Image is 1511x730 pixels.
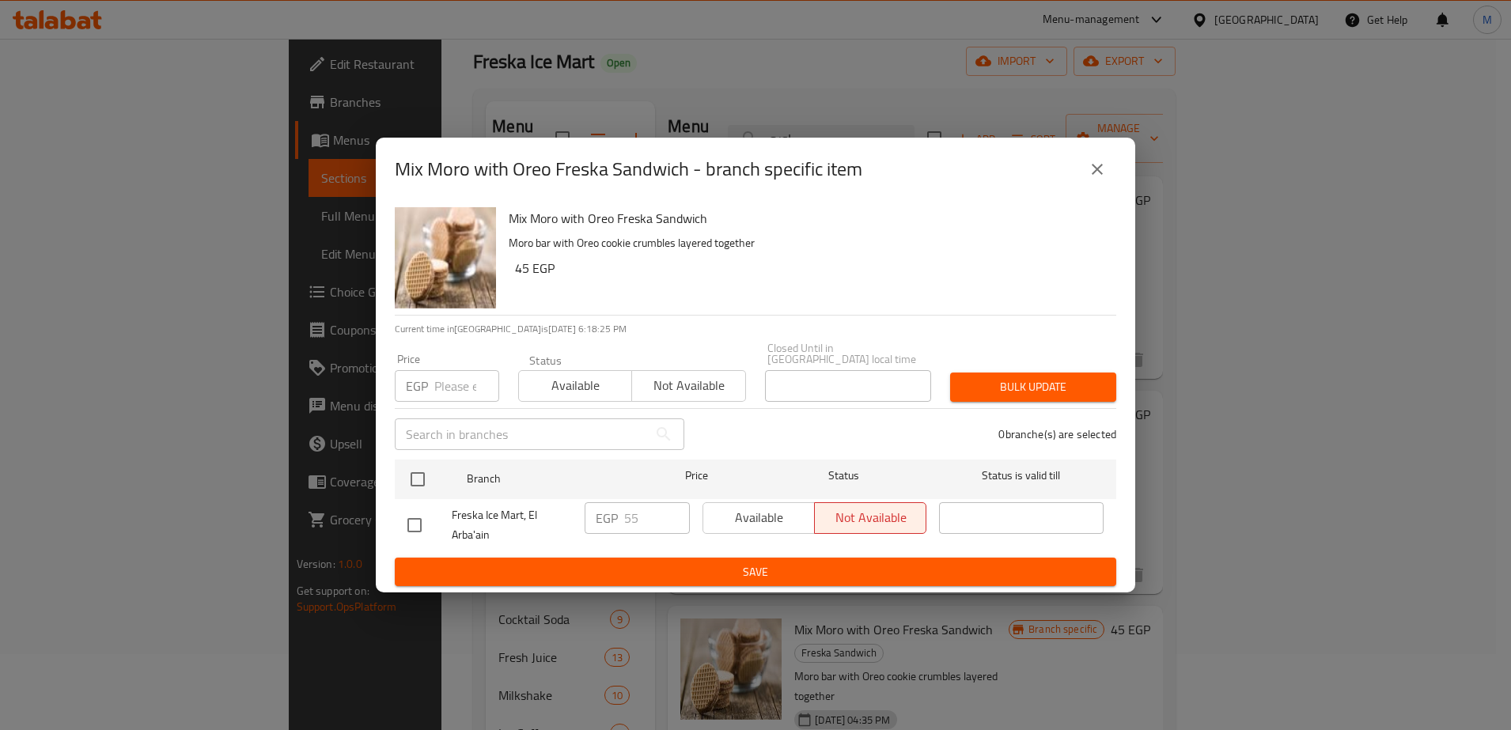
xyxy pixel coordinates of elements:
img: Mix Moro with Oreo Freska Sandwich [395,207,496,308]
h6: 45 EGP [515,257,1104,279]
p: EGP [596,509,618,528]
input: Please enter price [624,502,690,534]
span: Save [407,562,1104,582]
span: Status [762,466,926,486]
button: close [1078,150,1116,188]
h6: Mix Moro with Oreo Freska Sandwich [509,207,1104,229]
h2: Mix Moro with Oreo Freska Sandwich - branch specific item [395,157,862,182]
p: 0 branche(s) are selected [998,426,1116,442]
input: Please enter price [434,370,499,402]
button: Save [395,558,1116,587]
p: Moro bar with Oreo cookie crumbles layered together [509,233,1104,253]
button: Not available [631,370,745,402]
span: Available [525,374,626,397]
button: Available [518,370,632,402]
span: Branch [467,469,631,489]
p: EGP [406,376,428,395]
span: Freska Ice Mart, El Arba'ain [452,505,572,545]
button: Bulk update [950,373,1116,402]
span: Status is valid till [939,466,1104,486]
span: Bulk update [963,377,1104,397]
span: Not available [638,374,739,397]
input: Search in branches [395,418,648,450]
p: Current time in [GEOGRAPHIC_DATA] is [DATE] 6:18:25 PM [395,322,1116,336]
span: Price [644,466,749,486]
